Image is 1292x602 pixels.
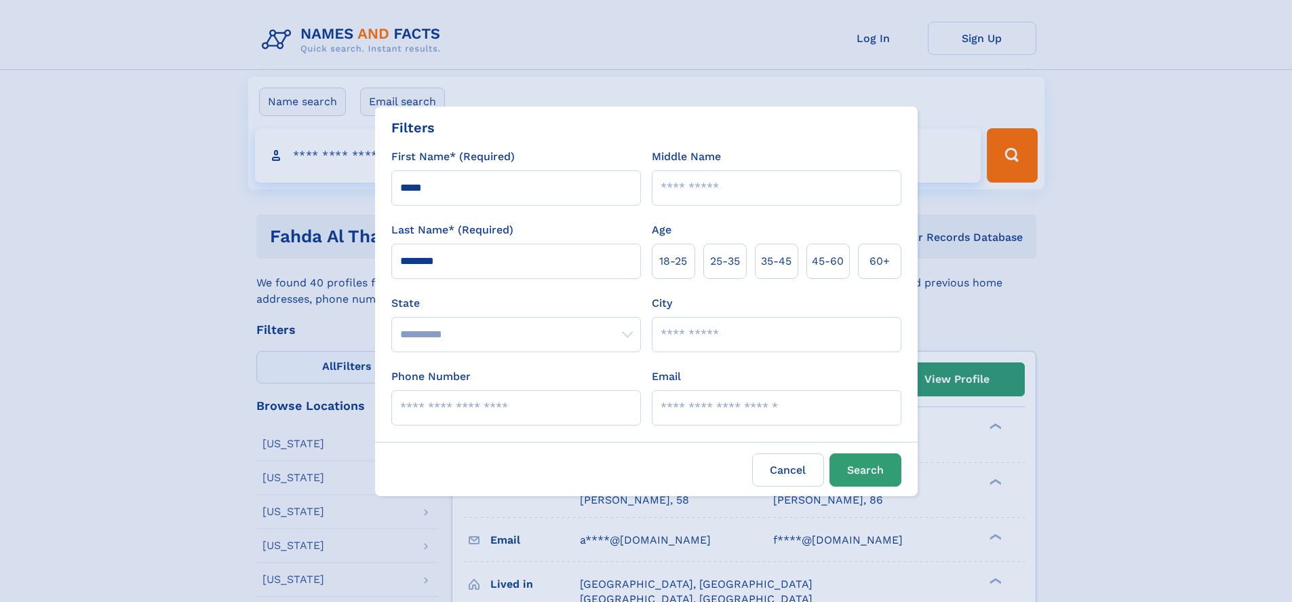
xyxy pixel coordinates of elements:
[652,295,672,312] label: City
[869,253,890,269] span: 60+
[391,222,513,238] label: Last Name* (Required)
[812,253,844,269] span: 45‑60
[752,453,824,487] label: Cancel
[761,253,791,269] span: 35‑45
[710,253,740,269] span: 25‑35
[391,369,471,385] label: Phone Number
[391,295,641,312] label: State
[652,149,721,165] label: Middle Name
[652,369,681,385] label: Email
[659,253,687,269] span: 18‑25
[652,222,671,238] label: Age
[391,117,435,138] div: Filters
[391,149,515,165] label: First Name* (Required)
[829,453,901,487] button: Search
